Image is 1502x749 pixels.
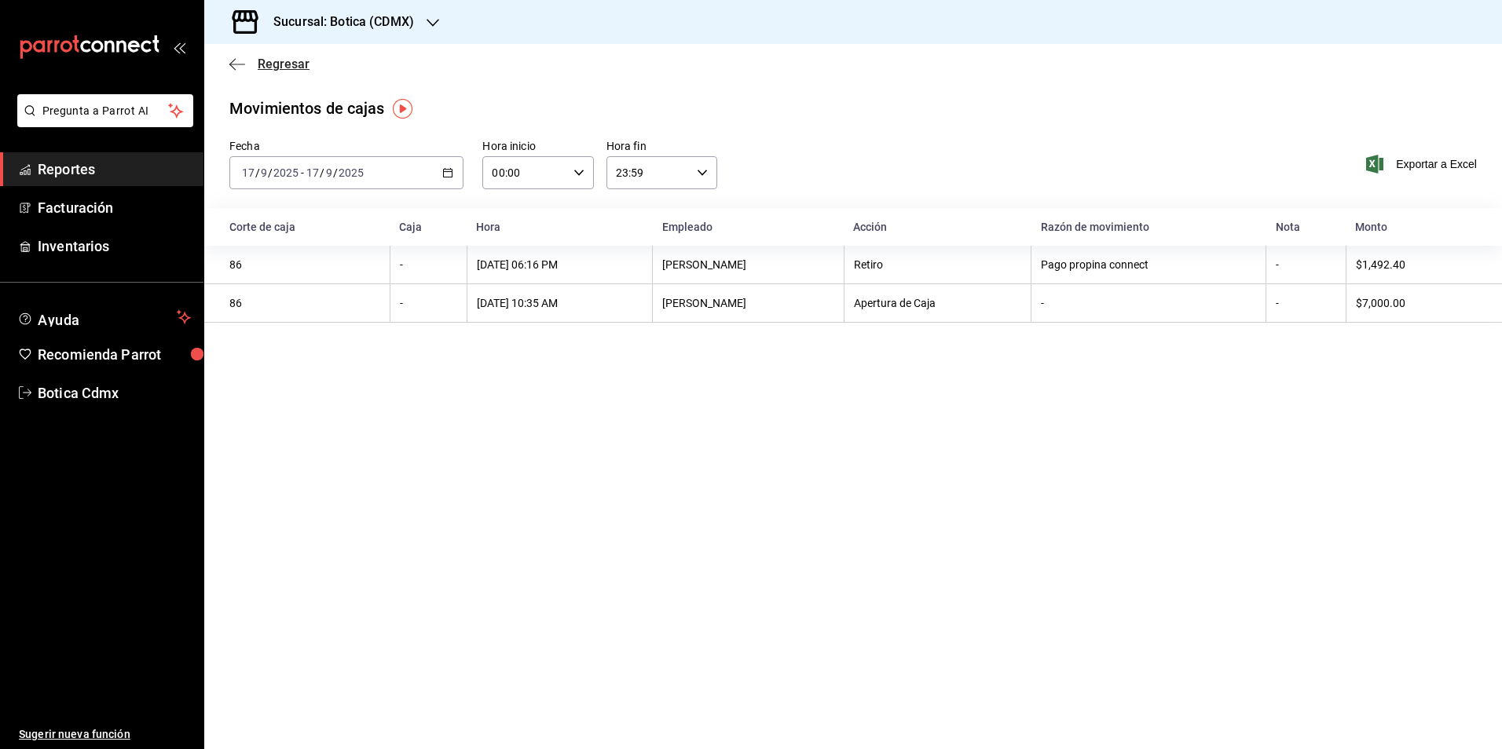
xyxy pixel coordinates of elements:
span: Facturación [38,197,191,218]
h3: Sucursal: Botica (CDMX) [261,13,414,31]
button: Pregunta a Parrot AI [17,94,193,127]
div: Nota [1276,221,1337,233]
span: Recomienda Parrot [38,344,191,365]
button: Regresar [229,57,310,71]
div: - [1041,297,1256,309]
button: open_drawer_menu [173,41,185,53]
input: -- [241,166,255,179]
span: / [268,166,273,179]
input: -- [260,166,268,179]
input: -- [325,166,333,179]
img: Tooltip marker [393,99,412,119]
div: Monto [1355,221,1477,233]
span: - [301,166,304,179]
div: - [1276,258,1336,271]
div: 86 [229,258,380,271]
div: Razón de movimiento [1041,221,1257,233]
div: Caja [399,221,457,233]
div: $7,000.00 [1356,297,1477,309]
label: Fecha [229,141,463,152]
button: Exportar a Excel [1369,155,1477,174]
div: - [1276,297,1336,309]
label: Hora fin [606,141,717,152]
div: Pago propina connect [1041,258,1256,271]
span: Botica Cdmx [38,382,191,404]
div: - [400,258,457,271]
span: / [320,166,324,179]
span: / [333,166,338,179]
label: Hora inicio [482,141,593,152]
div: Retiro [854,258,1021,271]
input: ---- [338,166,365,179]
span: Sugerir nueva función [19,726,191,743]
span: Regresar [258,57,310,71]
a: Pregunta a Parrot AI [11,114,193,130]
div: [DATE] 06:16 PM [477,258,643,271]
div: 86 [229,297,380,309]
input: ---- [273,166,299,179]
input: -- [306,166,320,179]
div: Hora [476,221,643,233]
span: Ayuda [38,308,170,327]
div: Movimientos de cajas [229,97,385,120]
div: [DATE] 10:35 AM [477,297,643,309]
div: - [400,297,457,309]
span: Pregunta a Parrot AI [42,103,169,119]
div: Corte de caja [229,221,380,233]
span: / [255,166,260,179]
span: Inventarios [38,236,191,257]
div: [PERSON_NAME] [662,258,834,271]
div: Empleado [662,221,835,233]
span: Reportes [38,159,191,180]
div: Acción [853,221,1021,233]
div: [PERSON_NAME] [662,297,834,309]
div: Apertura de Caja [854,297,1021,309]
div: $1,492.40 [1356,258,1477,271]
